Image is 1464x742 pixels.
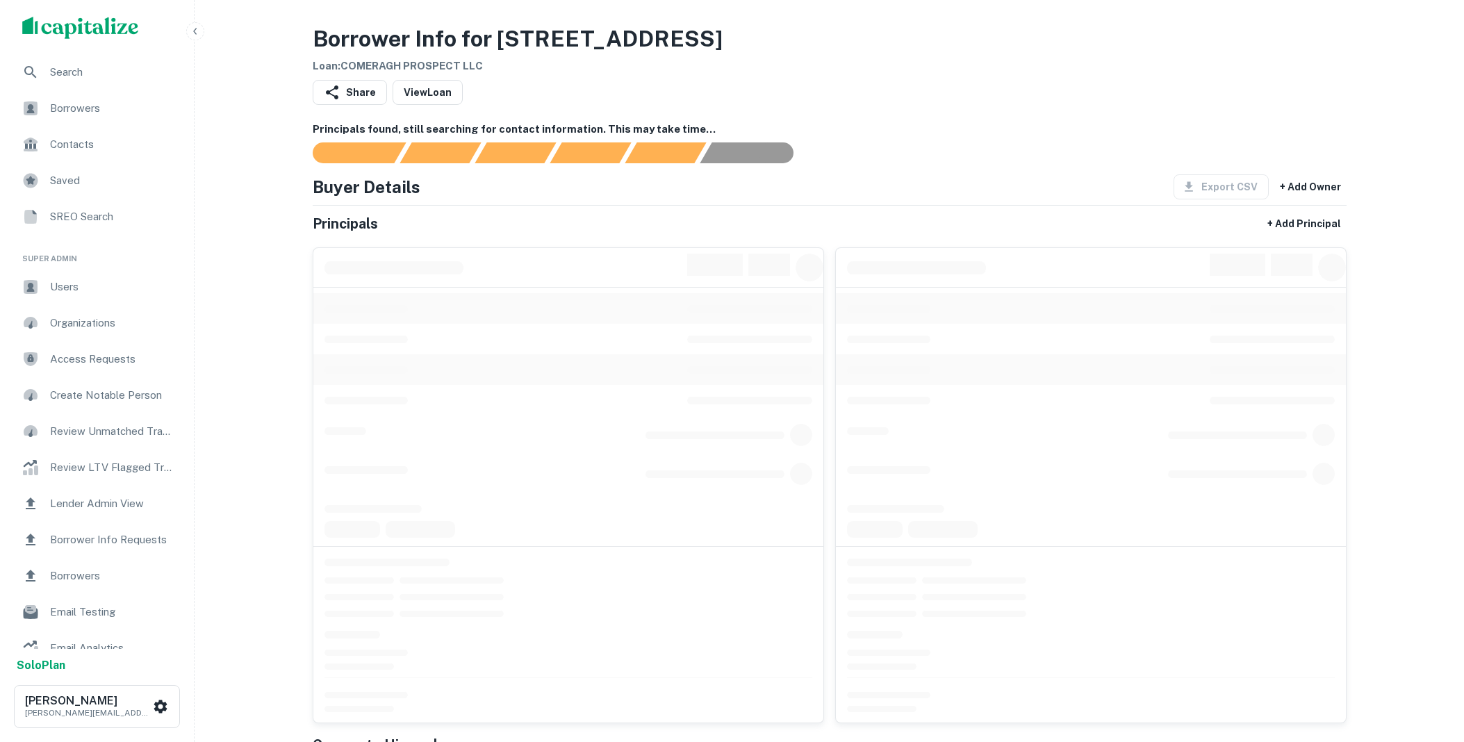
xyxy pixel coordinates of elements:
[11,200,183,233] a: SREO Search
[50,387,174,404] span: Create Notable Person
[11,595,183,629] a: Email Testing
[50,640,174,657] span: Email Analytics
[1395,631,1464,698] iframe: Chat Widget
[1274,174,1347,199] button: + Add Owner
[313,122,1347,138] h6: Principals found, still searching for contact information. This may take time...
[11,379,183,412] a: Create Notable Person
[11,270,183,304] a: Users
[14,685,180,728] button: [PERSON_NAME][PERSON_NAME][EMAIL_ADDRESS][PERSON_NAME][DOMAIN_NAME]
[50,315,174,331] span: Organizations
[25,695,150,707] h6: [PERSON_NAME]
[50,64,174,81] span: Search
[50,100,174,117] span: Borrowers
[11,236,183,270] li: Super Admin
[393,80,463,105] a: ViewLoan
[11,415,183,448] a: Review Unmatched Transactions
[22,17,139,39] img: capitalize-logo.png
[50,568,174,584] span: Borrowers
[625,142,706,163] div: Principals found, still searching for contact information. This may take time...
[50,208,174,225] span: SREO Search
[50,604,174,620] span: Email Testing
[11,343,183,376] a: Access Requests
[50,495,174,512] span: Lender Admin View
[313,58,723,74] h6: Loan : COMERAGH PROSPECT LLC
[11,306,183,340] a: Organizations
[11,523,183,556] a: Borrower Info Requests
[11,451,183,484] a: Review LTV Flagged Transactions
[11,128,183,161] a: Contacts
[50,351,174,368] span: Access Requests
[313,174,420,199] h4: Buyer Details
[17,657,65,674] a: SoloPlan
[50,531,174,548] span: Borrower Info Requests
[11,559,183,593] a: Borrowers
[50,136,174,153] span: Contacts
[50,172,174,189] span: Saved
[11,56,183,89] a: Search
[400,142,481,163] div: Your request is received and processing...
[313,213,378,234] h5: Principals
[1262,211,1347,236] button: + Add Principal
[11,164,183,197] a: Saved
[313,22,723,56] h3: Borrower Info for [STREET_ADDRESS]
[50,279,174,295] span: Users
[700,142,810,163] div: AI fulfillment process complete.
[475,142,556,163] div: Documents found, AI parsing details...
[11,92,183,125] a: Borrowers
[550,142,631,163] div: Principals found, AI now looking for contact information...
[296,142,400,163] div: Sending borrower request to AI...
[25,707,150,719] p: [PERSON_NAME][EMAIL_ADDRESS][PERSON_NAME][DOMAIN_NAME]
[50,423,174,440] span: Review Unmatched Transactions
[50,459,174,476] span: Review LTV Flagged Transactions
[313,80,387,105] button: Share
[17,659,65,672] strong: Solo Plan
[11,632,183,665] a: Email Analytics
[11,487,183,520] a: Lender Admin View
